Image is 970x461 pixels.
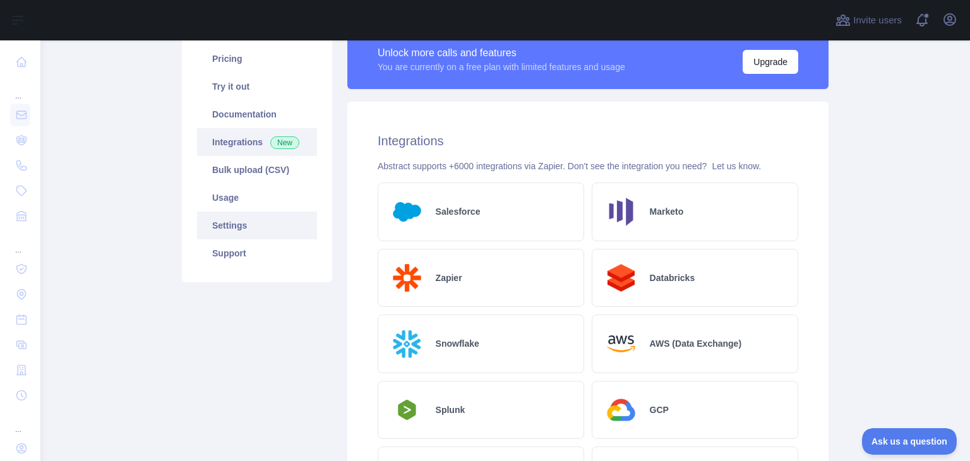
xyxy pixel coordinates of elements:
[197,45,317,73] a: Pricing
[743,50,798,74] button: Upgrade
[378,132,798,150] h2: Integrations
[378,61,625,73] div: You are currently on a free plan with limited features and usage
[197,73,317,100] a: Try it out
[436,272,462,284] h2: Zapier
[197,212,317,239] a: Settings
[650,404,669,416] h2: GCP
[378,45,625,61] div: Unlock more calls and features
[436,337,479,350] h2: Snowflake
[602,325,640,362] img: Logo
[10,409,30,434] div: ...
[602,193,640,230] img: Logo
[388,193,426,230] img: Logo
[650,337,741,350] h2: AWS (Data Exchange)
[197,184,317,212] a: Usage
[388,396,426,424] img: Logo
[197,156,317,184] a: Bulk upload (CSV)
[602,260,640,297] img: Logo
[270,136,299,149] span: New
[602,392,640,429] img: Logo
[833,10,904,30] button: Invite users
[862,428,957,455] iframe: Toggle Customer Support
[650,272,695,284] h2: Databricks
[378,160,798,172] div: Abstract supports +6000 integrations via Zapier. Don't see the integration you need?
[10,230,30,255] div: ...
[197,239,317,267] a: Support
[10,76,30,101] div: ...
[436,404,465,416] h2: Splunk
[388,325,426,362] img: Logo
[650,205,684,218] h2: Marketo
[436,205,481,218] h2: Salesforce
[388,260,426,297] img: Logo
[197,100,317,128] a: Documentation
[853,13,902,28] span: Invite users
[712,161,761,171] a: Let us know.
[197,128,317,156] a: Integrations New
